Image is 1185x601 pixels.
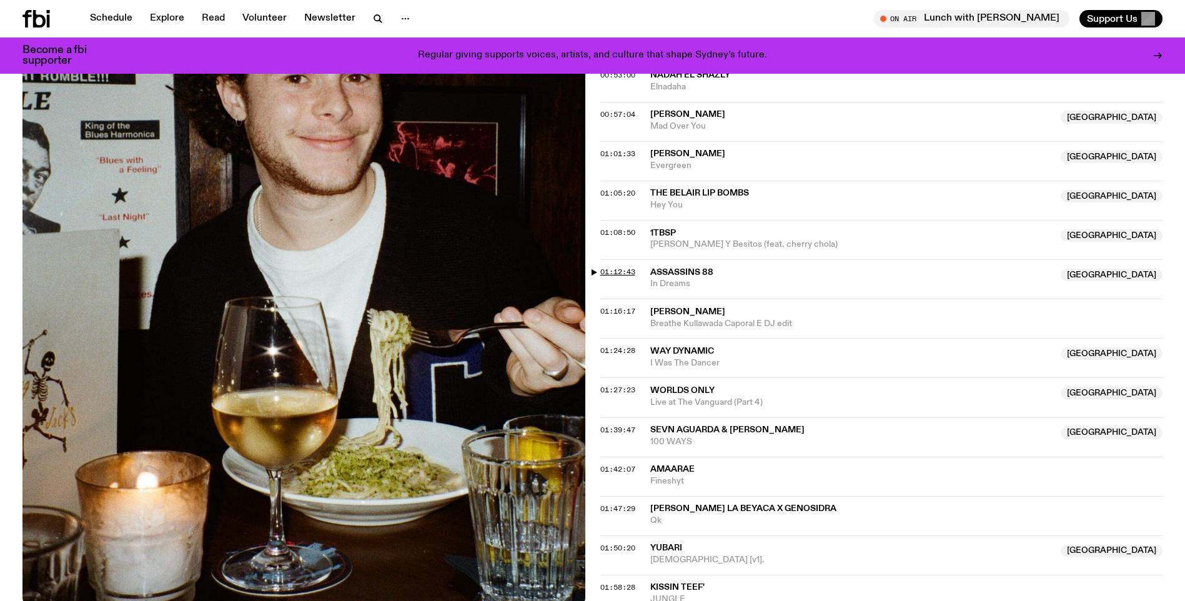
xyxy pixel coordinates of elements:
span: In Dreams [650,278,1054,290]
span: The Belair Lip Bombs [650,189,749,197]
span: Way Dynamic [650,347,714,355]
span: Evergreen [650,160,1054,172]
span: Hey You [650,199,1054,211]
button: 01:12:43 [600,269,635,276]
span: 00:57:04 [600,109,635,119]
button: 01:50:20 [600,545,635,552]
h3: Become a fbi supporter [22,45,102,66]
button: 01:05:20 [600,190,635,197]
button: 01:42:07 [600,466,635,473]
span: 01:47:29 [600,504,635,514]
span: [PERSON_NAME] Y Besitos (feat. cherry chola) [650,239,1054,251]
span: I Was The Dancer [650,357,1054,369]
button: 01:08:50 [600,229,635,236]
span: Sevn Aguarda & [PERSON_NAME] [650,425,805,434]
span: 00:53:00 [600,70,635,80]
span: Mad Over You [650,121,1054,132]
span: [PERSON_NAME] [650,307,725,316]
span: Assassins 88 [650,268,713,277]
span: Fineshyt [650,475,1163,487]
span: [GEOGRAPHIC_DATA] [1061,151,1163,163]
span: 01:27:23 [600,385,635,395]
button: 01:24:28 [600,347,635,354]
span: Nadah El Shazly [650,71,730,79]
span: 01:58:28 [600,582,635,592]
span: 100 WAYS [650,436,1054,448]
span: [GEOGRAPHIC_DATA] [1061,545,1163,557]
span: [GEOGRAPHIC_DATA] [1061,229,1163,242]
span: Support Us [1087,13,1138,24]
span: 01:50:20 [600,543,635,553]
a: Newsletter [297,10,363,27]
span: 01:24:28 [600,345,635,355]
button: 01:16:17 [600,308,635,315]
button: 00:53:00 [600,72,635,79]
a: Schedule [82,10,140,27]
button: On AirLunch with [PERSON_NAME] [874,10,1069,27]
span: 01:05:20 [600,188,635,198]
span: Elnadaha [650,81,1163,93]
span: 01:42:07 [600,464,635,474]
span: Breathe Kullawada Caporal E DJ edit [650,318,1163,330]
p: Regular giving supports voices, artists, and culture that shape Sydney’s future. [418,50,767,61]
span: kissin teef' [650,583,705,592]
span: Worlds Only [650,386,715,395]
a: Read [194,10,232,27]
span: 01:39:47 [600,425,635,435]
span: [GEOGRAPHIC_DATA] [1061,387,1163,399]
button: 01:47:29 [600,505,635,512]
button: 01:01:33 [600,151,635,157]
button: 01:39:47 [600,427,635,434]
span: Qk [650,515,1163,527]
span: [GEOGRAPHIC_DATA] [1061,190,1163,202]
span: 01:08:50 [600,227,635,237]
button: 01:58:28 [600,584,635,591]
button: 01:27:23 [600,387,635,394]
span: [PERSON_NAME] [650,110,725,119]
span: [GEOGRAPHIC_DATA] [1061,427,1163,439]
span: 01:12:43 [600,267,635,277]
span: [GEOGRAPHIC_DATA] [1061,269,1163,281]
span: [PERSON_NAME] La Beyaca x Genosidra [650,504,836,513]
button: 00:57:04 [600,111,635,118]
span: Live at The Vanguard (Part 4) [650,397,1054,409]
span: 1tbsp [650,229,676,237]
a: Volunteer [235,10,294,27]
span: [DEMOGRAPHIC_DATA] [v1]. [650,554,1054,566]
span: 01:01:33 [600,149,635,159]
span: [GEOGRAPHIC_DATA] [1061,111,1163,124]
span: 01:16:17 [600,306,635,316]
span: yubari [650,544,682,552]
span: Amaarae [650,465,695,474]
a: Explore [142,10,192,27]
button: Support Us [1079,10,1163,27]
span: [GEOGRAPHIC_DATA] [1061,347,1163,360]
span: [PERSON_NAME] [650,149,725,158]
